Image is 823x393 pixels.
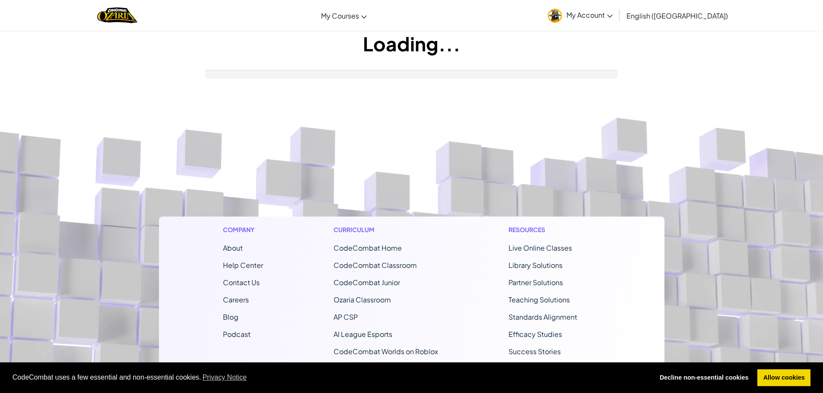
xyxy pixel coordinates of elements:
[654,369,754,387] a: deny cookies
[321,11,359,20] span: My Courses
[622,4,732,27] a: English ([GEOGRAPHIC_DATA])
[334,278,400,287] a: CodeCombat Junior
[334,261,417,270] a: CodeCombat Classroom
[508,225,601,234] h1: Resources
[334,225,438,234] h1: Curriculum
[566,10,613,19] span: My Account
[548,9,562,23] img: avatar
[334,312,358,321] a: AP CSP
[508,330,562,339] a: Efficacy Studies
[223,330,251,339] a: Podcast
[334,243,402,252] span: CodeCombat Home
[757,369,810,387] a: allow cookies
[508,261,562,270] a: Library Solutions
[508,278,563,287] a: Partner Solutions
[334,347,438,356] a: CodeCombat Worlds on Roblox
[334,330,392,339] a: AI League Esports
[223,261,263,270] a: Help Center
[223,278,260,287] span: Contact Us
[13,371,647,384] span: CodeCombat uses a few essential and non-essential cookies.
[508,312,577,321] a: Standards Alignment
[543,2,617,29] a: My Account
[626,11,728,20] span: English ([GEOGRAPHIC_DATA])
[334,295,391,304] a: Ozaria Classroom
[201,371,248,384] a: learn more about cookies
[223,295,249,304] a: Careers
[508,347,561,356] a: Success Stories
[223,243,243,252] a: About
[223,225,263,234] h1: Company
[97,6,137,24] img: Home
[317,4,371,27] a: My Courses
[508,243,572,252] a: Live Online Classes
[97,6,137,24] a: Ozaria by CodeCombat logo
[223,312,238,321] a: Blog
[508,295,570,304] a: Teaching Solutions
